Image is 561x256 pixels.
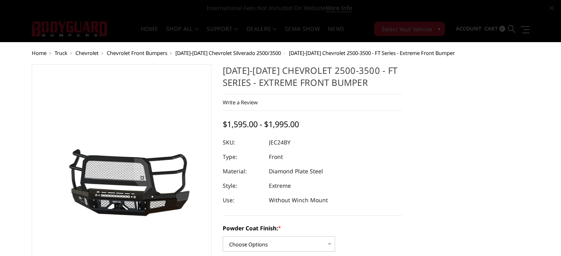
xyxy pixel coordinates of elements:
h1: [DATE]-[DATE] Chevrolet 2500-3500 - FT Series - Extreme Front Bumper [223,64,402,94]
dd: Without Winch Mount [269,193,328,207]
dt: Use: [223,193,263,207]
dt: Material: [223,164,263,179]
a: Home [32,49,47,57]
label: Powder Coat Finish: [223,224,402,232]
span: Account [456,25,482,32]
a: Support [207,26,238,42]
a: News [328,26,344,42]
a: [DATE]-[DATE] Chevrolet Silverado 2500/3500 [175,49,281,57]
span: Select Your Vehicle [382,25,432,33]
span: ▾ [438,24,441,33]
a: More Info [325,4,352,12]
dt: SKU: [223,135,263,150]
a: Truck [55,49,67,57]
dd: JEC24BY [269,135,291,150]
dd: Front [269,150,283,164]
a: Chevrolet Front Bumpers [107,49,167,57]
button: Select Your Vehicle [374,22,445,36]
a: Cart 0 [484,18,505,40]
a: Account [456,18,482,40]
a: Dealers [246,26,277,42]
dd: Extreme [269,179,291,193]
span: Cart [484,25,498,32]
a: SEMA Show [285,26,320,42]
dd: Diamond Plate Steel [269,164,323,179]
a: shop all [166,26,199,42]
a: Home [141,26,158,42]
span: 0 [499,26,505,32]
a: Chevrolet [75,49,99,57]
span: $1,595.00 - $1,995.00 [223,119,299,130]
a: Write a Review [223,99,258,106]
dt: Type: [223,150,263,164]
img: BODYGUARD BUMPERS [32,21,108,36]
dt: Style: [223,179,263,193]
span: [DATE]-[DATE] Chevrolet 2500-3500 - FT Series - Extreme Front Bumper [289,49,455,57]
